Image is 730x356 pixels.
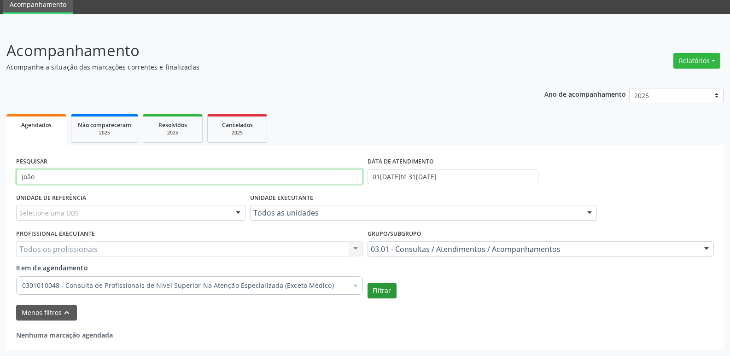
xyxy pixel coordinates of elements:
[371,245,695,254] span: 03.01 - Consultas / Atendimentos / Acompanhamentos
[19,208,79,218] span: Selecione uma UBS
[78,129,131,136] div: 2025
[250,191,313,205] label: UNIDADE EXECUTANTE
[368,169,538,185] input: Selecione um intervalo
[22,281,348,290] span: 0301010048 - Consulta de Profissionais de Nivel Superior Na Atenção Especializada (Exceto Médico)
[16,305,77,321] button: Menos filtroskeyboard_arrow_up
[21,121,52,129] span: Agendados
[78,121,131,129] span: Não compareceram
[150,129,196,136] div: 2025
[16,155,47,169] label: PESQUISAR
[62,308,72,318] i: keyboard_arrow_up
[6,39,508,62] p: Acompanhamento
[214,129,260,136] div: 2025
[544,88,626,99] p: Ano de acompanhamento
[222,121,253,129] span: Cancelados
[673,53,720,69] button: Relatórios
[253,208,578,217] span: Todos as unidades
[368,283,397,298] button: Filtrar
[6,62,508,72] p: Acompanhe a situação das marcações correntes e finalizadas
[158,121,187,129] span: Resolvidos
[368,227,421,241] label: Grupo/Subgrupo
[368,155,434,169] label: DATA DE ATENDIMENTO
[16,263,88,272] span: Item de agendamento
[16,227,95,241] label: PROFISSIONAL EXECUTANTE
[16,169,363,185] input: Nome, CNS
[16,191,86,205] label: UNIDADE DE REFERÊNCIA
[16,331,113,339] strong: Nenhuma marcação agendada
